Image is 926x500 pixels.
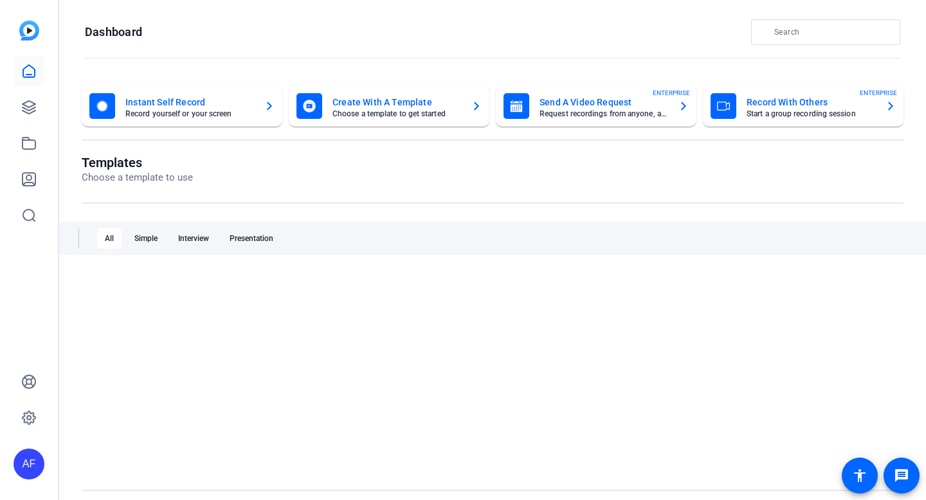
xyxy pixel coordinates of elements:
mat-card-subtitle: Request recordings from anyone, anywhere [540,110,668,118]
button: Instant Self RecordRecord yourself or your screen [82,85,282,127]
mat-card-title: Create With A Template [332,94,461,110]
mat-card-title: Record With Others [747,94,875,110]
button: Send A Video RequestRequest recordings from anyone, anywhereENTERPRISE [496,85,696,127]
mat-card-title: Send A Video Request [540,94,668,110]
h1: Templates [82,155,193,170]
mat-icon: message [894,468,909,483]
mat-icon: accessibility [852,468,867,483]
mat-card-subtitle: Start a group recording session [747,110,875,118]
mat-card-subtitle: Record yourself or your screen [125,110,254,118]
p: Choose a template to use [82,170,193,185]
div: All [97,228,122,249]
span: ENTERPRISE [860,88,897,98]
mat-card-subtitle: Choose a template to get started [332,110,461,118]
img: blue-gradient.svg [19,21,39,40]
h1: Dashboard [85,24,142,40]
div: Presentation [222,228,281,249]
div: AF [14,449,44,479]
div: Simple [127,228,165,249]
span: ENTERPRISE [653,88,690,98]
div: Interview [170,228,217,249]
button: Record With OthersStart a group recording sessionENTERPRISE [703,85,903,127]
mat-card-title: Instant Self Record [125,94,254,110]
button: Create With A TemplateChoose a template to get started [289,85,489,127]
input: Search [774,24,890,40]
